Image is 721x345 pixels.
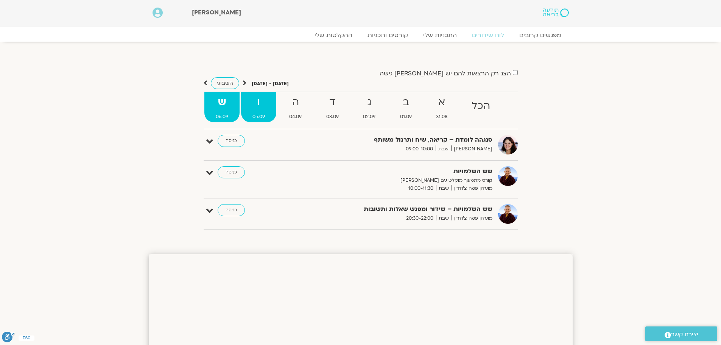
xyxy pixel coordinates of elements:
[388,113,423,121] span: 01.09
[252,80,289,88] p: [DATE] - [DATE]
[217,80,233,87] span: השבוע
[241,92,276,122] a: ו05.09
[278,94,313,111] strong: ה
[464,31,512,39] a: לוח שידורים
[352,94,387,111] strong: ג
[153,31,569,39] nav: Menu
[451,145,492,153] span: [PERSON_NAME]
[315,92,350,122] a: ד03.09
[278,113,313,121] span: 04.09
[211,77,239,89] a: השבוע
[315,113,350,121] span: 03.09
[425,92,459,122] a: א31.08
[645,326,717,341] a: יצירת קשר
[352,92,387,122] a: ג02.09
[452,184,492,192] span: מועדון פמה צ'ודרון
[406,184,436,192] span: 10:00-11:30
[218,166,245,178] a: כניסה
[436,184,452,192] span: שבת
[307,166,492,176] strong: שש השלמויות
[380,70,511,77] label: הצג רק הרצאות להם יש [PERSON_NAME] גישה
[352,113,387,121] span: 02.09
[388,94,423,111] strong: ב
[278,92,313,122] a: ה04.09
[204,113,240,121] span: 06.09
[241,94,276,111] strong: ו
[403,214,436,222] span: 20:30-22:00
[416,31,464,39] a: התכניות שלי
[436,214,452,222] span: שבת
[425,94,459,111] strong: א
[460,92,501,122] a: הכל
[307,31,360,39] a: ההקלטות שלי
[241,113,276,121] span: 05.09
[512,31,569,39] a: מפגשים קרובים
[671,329,698,340] span: יצירת קשר
[204,94,240,111] strong: ש
[307,176,492,184] p: קורס מתמשך מוקלט עם [PERSON_NAME]
[218,204,245,216] a: כניסה
[315,94,350,111] strong: ד
[204,92,240,122] a: ש06.09
[360,31,416,39] a: קורסים ותכניות
[452,214,492,222] span: מועדון פמה צ'ודרון
[192,8,241,17] span: [PERSON_NAME]
[436,145,451,153] span: שבת
[460,98,501,115] strong: הכל
[425,113,459,121] span: 31.08
[388,92,423,122] a: ב01.09
[307,135,492,145] strong: סנגהה לומדת – קריאה, שיח ותרגול משותף
[307,204,492,214] strong: שש השלמויות – שידור ומפגש שאלות ותשובות
[403,145,436,153] span: 09:00-10:00
[218,135,245,147] a: כניסה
